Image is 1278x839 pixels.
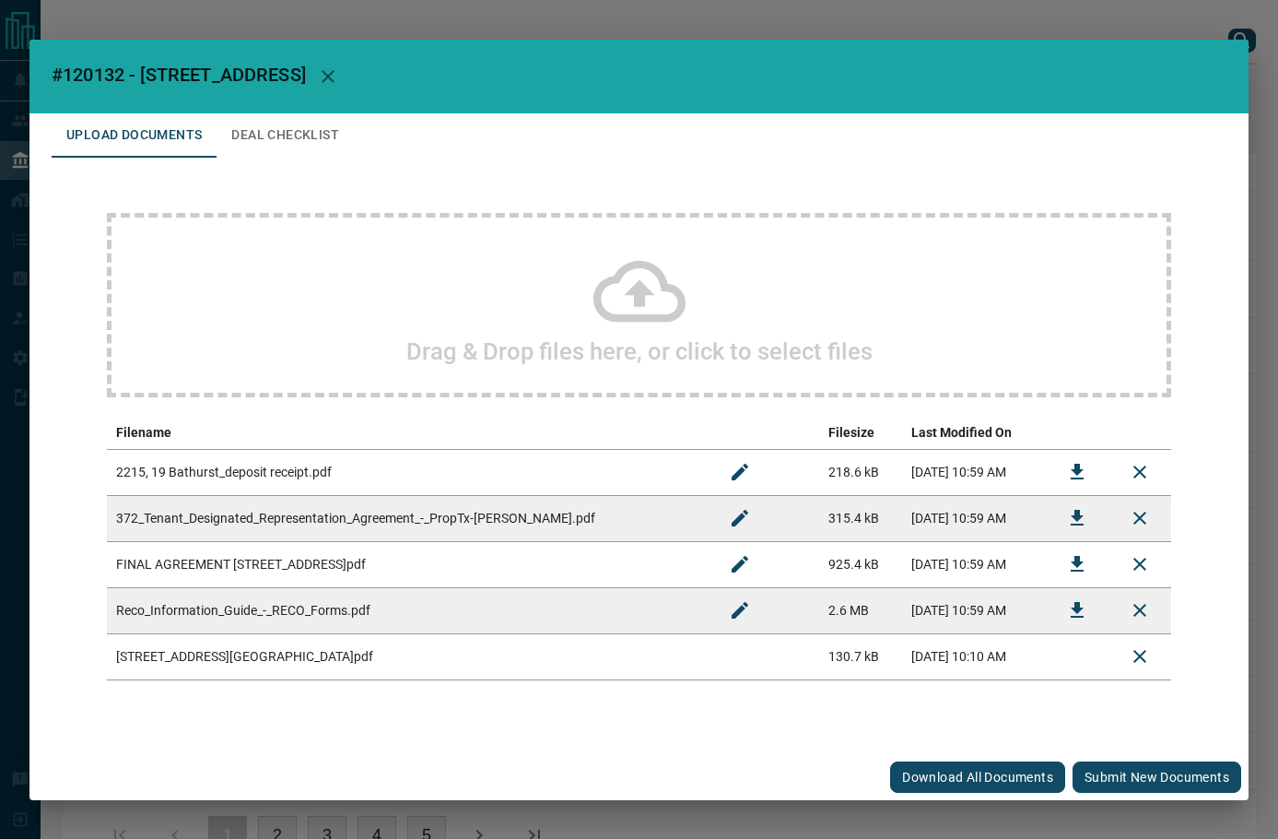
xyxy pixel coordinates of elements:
[1118,634,1162,679] button: Delete
[718,542,762,586] button: Rename
[709,416,819,450] th: edit column
[107,416,709,450] th: Filename
[718,450,762,494] button: Rename
[406,337,873,365] h2: Drag & Drop files here, or click to select files
[1118,588,1162,632] button: Remove File
[1073,762,1241,793] button: Submit new documents
[1118,496,1162,540] button: Remove File
[52,64,306,86] span: #120132 - [STREET_ADDRESS]
[819,449,903,495] td: 218.6 kB
[902,416,1046,450] th: Last Modified On
[902,495,1046,541] td: [DATE] 10:59 AM
[107,495,709,541] td: 372_Tenant_Designated_Representation_Agreement_-_PropTx-[PERSON_NAME].pdf
[902,633,1046,679] td: [DATE] 10:10 AM
[1055,588,1099,632] button: Download
[1055,542,1099,586] button: Download
[819,633,903,679] td: 130.7 kB
[107,587,709,633] td: Reco_Information_Guide_-_RECO_Forms.pdf
[107,449,709,495] td: 2215, 19 Bathurst_deposit receipt.pdf
[1055,450,1099,494] button: Download
[1118,542,1162,586] button: Remove File
[819,541,903,587] td: 925.4 kB
[1046,416,1108,450] th: download action column
[217,113,354,158] button: Deal Checklist
[107,541,709,587] td: FINAL AGREEMENT [STREET_ADDRESS]pdf
[1118,450,1162,494] button: Remove File
[902,541,1046,587] td: [DATE] 10:59 AM
[890,762,1065,793] button: Download All Documents
[52,113,217,158] button: Upload Documents
[107,213,1171,397] div: Drag & Drop files here, or click to select files
[718,588,762,632] button: Rename
[819,495,903,541] td: 315.4 kB
[718,496,762,540] button: Rename
[1055,496,1099,540] button: Download
[819,416,903,450] th: Filesize
[819,587,903,633] td: 2.6 MB
[902,449,1046,495] td: [DATE] 10:59 AM
[107,633,709,679] td: [STREET_ADDRESS][GEOGRAPHIC_DATA]pdf
[902,587,1046,633] td: [DATE] 10:59 AM
[1108,416,1171,450] th: delete file action column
